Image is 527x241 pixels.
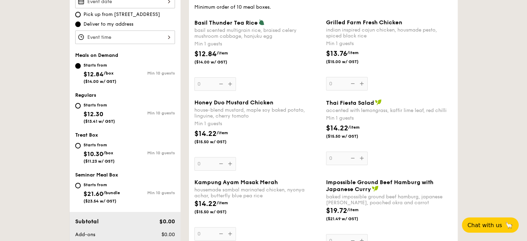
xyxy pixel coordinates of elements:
[348,125,360,130] span: /item
[75,232,95,238] span: Add-ons
[326,50,347,58] span: $13.76
[75,183,81,188] input: Starts from$21.60/bundle($23.54 w/ GST)Min 10 guests
[84,199,116,204] span: ($23.54 w/ GST)
[217,130,228,135] span: /item
[217,51,228,55] span: /item
[75,21,81,27] input: Deliver to my address
[103,190,120,195] span: /bundle
[75,103,81,109] input: Starts from$12.30($13.41 w/ GST)Min 10 guests
[84,119,115,124] span: ($13.41 w/ GST)
[103,150,113,155] span: /box
[125,190,175,195] div: Min 10 guests
[84,110,103,118] span: $12.30
[326,27,452,39] div: indian inspired cajun chicken, housmade pesto, spiced black rice
[75,63,81,69] input: Starts from$12.84/box($14.00 w/ GST)Min 10 guests
[194,187,320,199] div: housemade sambal marinated chicken, nyonya achar, butterfly blue pea rice
[194,139,241,145] span: ($15.50 w/ GST)
[194,99,273,106] span: Honey Duo Mustard Chicken
[326,124,348,132] span: $14.22
[84,182,120,188] div: Starts from
[347,50,359,55] span: /item
[467,222,502,229] span: Chat with us
[161,232,175,238] span: $0.00
[326,107,452,113] div: accented with lemongrass, kaffir lime leaf, red chilli
[75,12,81,17] input: Pick up from [STREET_ADDRESS]
[194,50,217,58] span: $12.84
[84,21,133,28] span: Deliver to my address
[217,200,228,205] span: /item
[326,134,373,139] span: ($15.50 w/ GST)
[84,11,160,18] span: Pick up from [STREET_ADDRESS]
[84,70,104,78] span: $12.84
[125,111,175,115] div: Min 10 guests
[84,150,103,158] span: $10.30
[84,79,116,84] span: ($14.00 w/ GST)
[159,218,175,225] span: $0.00
[75,92,96,98] span: Regulars
[84,62,116,68] div: Starts from
[84,102,115,108] div: Starts from
[194,120,320,127] div: Min 1 guests
[326,40,452,47] div: Min 1 guests
[326,216,373,222] span: ($21.49 w/ GST)
[326,59,373,64] span: ($15.00 w/ GST)
[194,41,320,48] div: Min 1 guests
[505,221,513,229] span: 🦙
[84,142,115,148] div: Starts from
[84,159,115,164] span: ($11.23 w/ GST)
[75,172,118,178] span: Seminar Meal Box
[326,207,347,215] span: $19.72
[194,200,217,208] span: $14.22
[258,19,265,25] img: icon-vegetarian.fe4039eb.svg
[75,218,99,225] span: Subtotal
[125,150,175,155] div: Min 10 guests
[75,132,98,138] span: Treat Box
[194,107,320,119] div: house-blend mustard, maple soy baked potato, linguine, cherry tomato
[104,71,114,76] span: /box
[326,179,433,192] span: Impossible Ground Beef Hamburg with Japanese Curry
[84,190,103,198] span: $21.60
[194,209,241,215] span: ($15.50 w/ GST)
[326,115,452,122] div: Min 1 guests
[75,143,81,148] input: Starts from$10.30/box($11.23 w/ GST)Min 10 guests
[194,19,258,26] span: Basil Thunder Tea Rice
[462,217,519,233] button: Chat with us🦙
[194,179,278,186] span: Kampung Ayam Masak Merah
[194,27,320,39] div: basil scented multigrain rice, braised celery mushroom cabbage, hanjuku egg
[372,186,379,192] img: icon-vegan.f8ff3823.svg
[326,194,452,206] div: baked impossible ground beef hamburg, japanese [PERSON_NAME], poached okra and carrot
[326,100,374,106] span: Thai Fiesta Salad
[326,19,402,26] span: Grilled Farm Fresh Chicken
[75,52,118,58] span: Meals on Demand
[75,31,175,44] input: Event time
[375,99,382,105] img: icon-vegan.f8ff3823.svg
[194,59,241,65] span: ($14.00 w/ GST)
[194,130,217,138] span: $14.22
[347,207,359,212] span: /item
[125,71,175,76] div: Min 10 guests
